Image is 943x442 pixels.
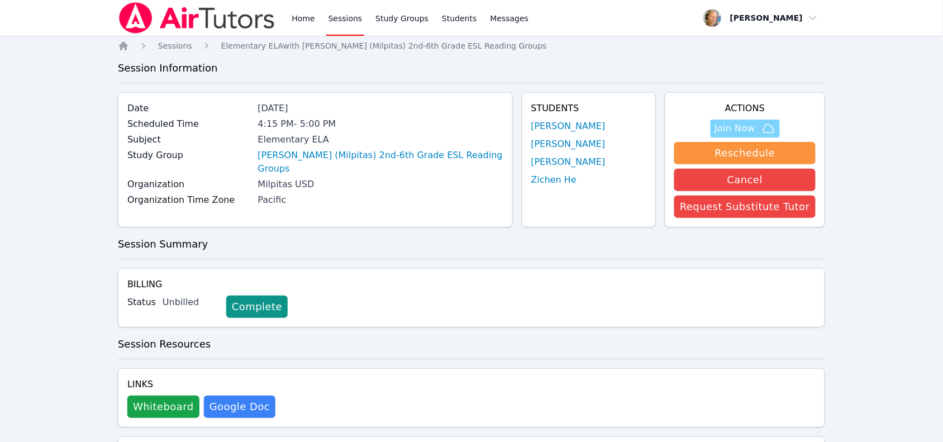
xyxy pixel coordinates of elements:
[674,169,816,191] button: Cancel
[674,102,816,115] h4: Actions
[127,117,251,131] label: Scheduled Time
[258,102,503,115] div: [DATE]
[674,196,816,218] button: Request Substitute Tutor
[531,120,606,133] a: [PERSON_NAME]
[127,378,275,391] h4: Links
[118,2,276,34] img: Air Tutors
[118,236,825,252] h3: Session Summary
[127,396,199,418] button: Whiteboard
[127,149,251,162] label: Study Group
[204,396,275,418] a: Google Doc
[531,102,647,115] h4: Students
[127,296,156,309] label: Status
[258,149,503,175] a: [PERSON_NAME] (Milpitas) 2nd-6th Grade ESL Reading Groups
[226,296,288,318] a: Complete
[674,142,816,164] button: Reschedule
[127,193,251,207] label: Organization Time Zone
[258,178,503,191] div: Milpitas USD
[118,336,825,352] h3: Session Resources
[158,41,192,50] span: Sessions
[158,40,192,51] a: Sessions
[127,133,251,146] label: Subject
[118,40,825,51] nav: Breadcrumb
[531,173,577,187] a: Zichen He
[127,178,251,191] label: Organization
[490,13,529,24] span: Messages
[163,296,217,309] div: Unbilled
[127,102,251,115] label: Date
[258,193,503,207] div: Pacific
[715,122,755,135] span: Join Now
[221,41,547,50] span: Elementary ELA with [PERSON_NAME] (Milpitas) 2nd-6th Grade ESL Reading Groups
[127,278,816,291] h4: Billing
[258,117,503,131] div: 4:15 PM - 5:00 PM
[221,40,547,51] a: Elementary ELAwith [PERSON_NAME] (Milpitas) 2nd-6th Grade ESL Reading Groups
[118,60,825,76] h3: Session Information
[531,137,606,151] a: [PERSON_NAME]
[531,155,606,169] a: [PERSON_NAME]
[711,120,780,137] button: Join Now
[258,133,503,146] div: Elementary ELA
